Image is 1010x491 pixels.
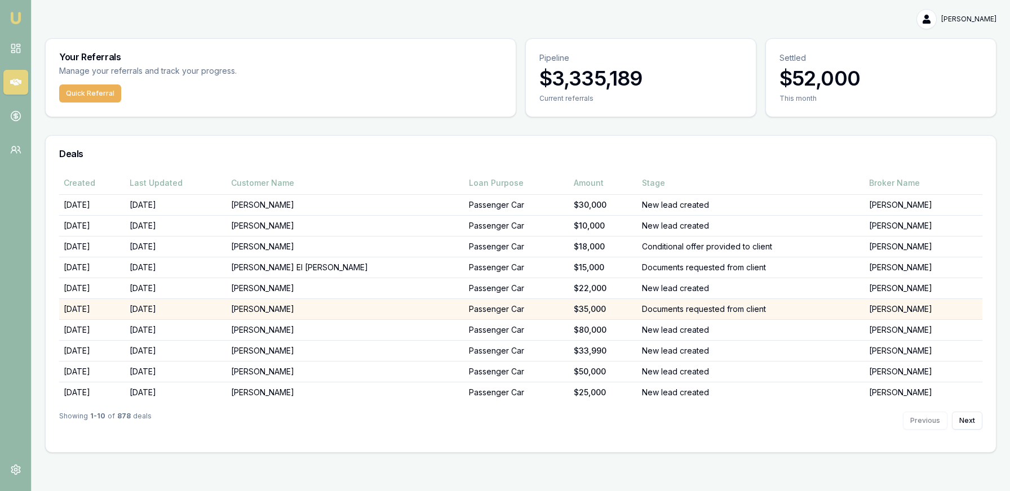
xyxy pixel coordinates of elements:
[574,262,633,273] div: $15,000
[227,215,465,236] td: [PERSON_NAME]
[574,324,633,336] div: $80,000
[865,215,982,236] td: [PERSON_NAME]
[227,319,465,340] td: [PERSON_NAME]
[637,361,865,382] td: New lead created
[59,65,348,78] p: Manage your referrals and track your progress.
[637,382,865,403] td: New lead created
[130,177,222,189] div: Last Updated
[865,194,982,215] td: [PERSON_NAME]
[59,257,125,278] td: [DATE]
[464,257,569,278] td: Passenger Car
[779,94,982,103] div: This month
[539,94,742,103] div: Current referrals
[125,298,226,319] td: [DATE]
[637,298,865,319] td: Documents requested from client
[231,177,460,189] div: Customer Name
[637,319,865,340] td: New lead created
[227,236,465,257] td: [PERSON_NAME]
[865,298,982,319] td: [PERSON_NAME]
[869,177,978,189] div: Broker Name
[539,52,742,64] p: Pipeline
[469,177,565,189] div: Loan Purpose
[59,340,125,361] td: [DATE]
[574,177,633,189] div: Amount
[637,194,865,215] td: New lead created
[227,361,465,382] td: [PERSON_NAME]
[125,215,226,236] td: [DATE]
[637,215,865,236] td: New lead created
[59,382,125,403] td: [DATE]
[464,340,569,361] td: Passenger Car
[464,361,569,382] td: Passenger Car
[779,52,982,64] p: Settled
[539,67,742,90] h3: $3,335,189
[125,382,226,403] td: [DATE]
[637,340,865,361] td: New lead created
[464,215,569,236] td: Passenger Car
[865,278,982,298] td: [PERSON_NAME]
[125,361,226,382] td: [DATE]
[574,366,633,377] div: $50,000
[9,11,23,25] img: emu-icon-u.png
[464,278,569,298] td: Passenger Car
[642,177,860,189] div: Stage
[59,298,125,319] td: [DATE]
[59,361,125,382] td: [DATE]
[865,236,982,257] td: [PERSON_NAME]
[125,319,226,340] td: [DATE]
[125,278,226,298] td: [DATE]
[125,340,226,361] td: [DATE]
[227,257,465,278] td: [PERSON_NAME] El [PERSON_NAME]
[59,215,125,236] td: [DATE]
[464,298,569,319] td: Passenger Car
[574,199,633,211] div: $30,000
[464,382,569,403] td: Passenger Car
[574,241,633,252] div: $18,000
[637,257,865,278] td: Documents requested from client
[464,319,569,340] td: Passenger Car
[227,298,465,319] td: [PERSON_NAME]
[865,257,982,278] td: [PERSON_NAME]
[64,177,121,189] div: Created
[125,257,226,278] td: [DATE]
[464,194,569,215] td: Passenger Car
[574,220,633,231] div: $10,000
[227,340,465,361] td: [PERSON_NAME]
[59,149,982,158] h3: Deals
[574,303,633,315] div: $35,000
[574,345,633,356] div: $33,990
[637,278,865,298] td: New lead created
[125,194,226,215] td: [DATE]
[941,15,996,24] span: [PERSON_NAME]
[952,412,982,430] button: Next
[779,67,982,90] h3: $52,000
[59,319,125,340] td: [DATE]
[59,412,152,430] div: Showing of deals
[637,236,865,257] td: Conditional offer provided to client
[574,283,633,294] div: $22,000
[865,361,982,382] td: [PERSON_NAME]
[227,382,465,403] td: [PERSON_NAME]
[464,236,569,257] td: Passenger Car
[227,278,465,298] td: [PERSON_NAME]
[59,236,125,257] td: [DATE]
[59,52,502,61] h3: Your Referrals
[865,319,982,340] td: [PERSON_NAME]
[117,412,131,430] strong: 878
[59,84,121,102] button: Quick Referral
[574,387,633,398] div: $25,000
[90,412,105,430] strong: 1 - 10
[125,236,226,257] td: [DATE]
[865,340,982,361] td: [PERSON_NAME]
[59,278,125,298] td: [DATE]
[59,194,125,215] td: [DATE]
[227,194,465,215] td: [PERSON_NAME]
[865,382,982,403] td: [PERSON_NAME]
